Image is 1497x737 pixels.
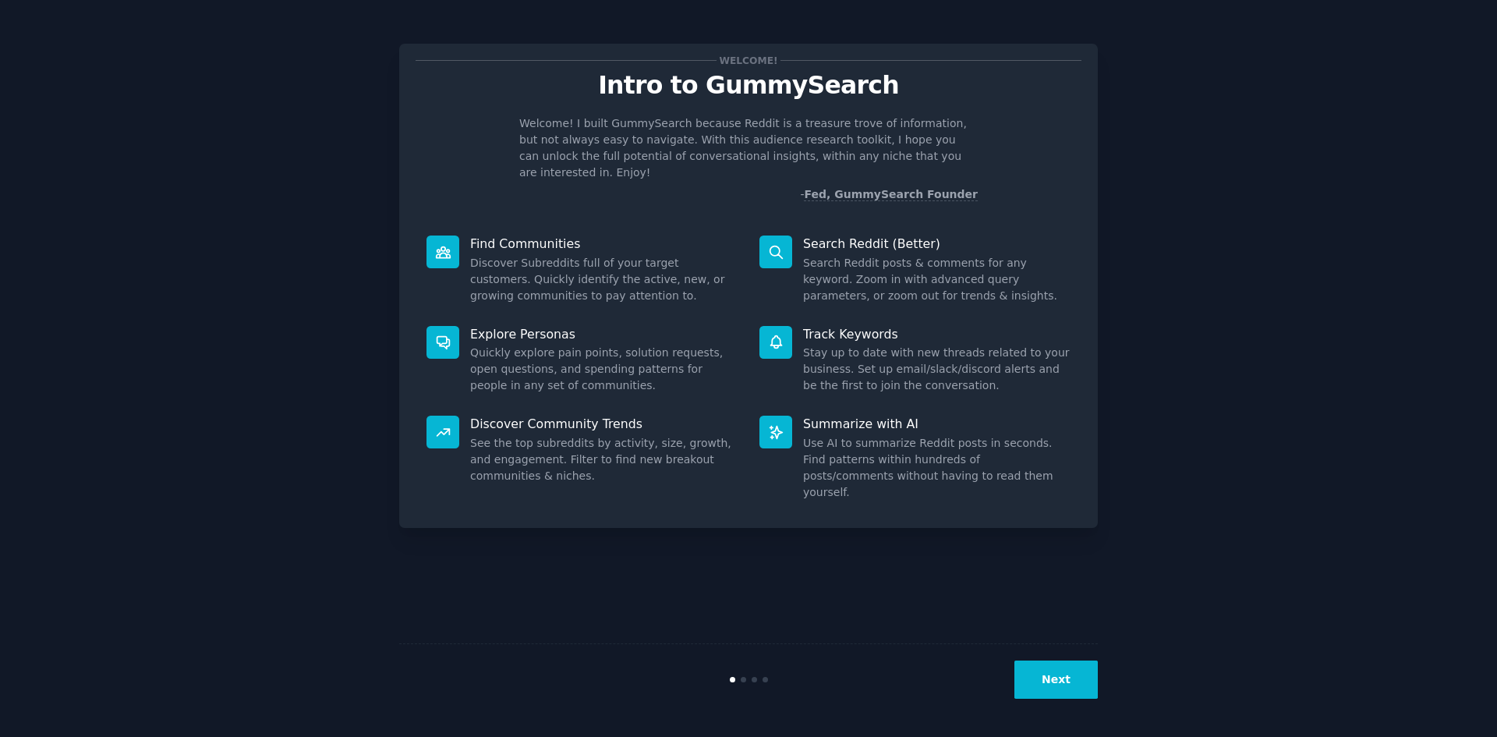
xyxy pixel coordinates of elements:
dd: Use AI to summarize Reddit posts in seconds. Find patterns within hundreds of posts/comments with... [803,435,1071,501]
button: Next [1014,661,1098,699]
p: Explore Personas [470,326,738,342]
dd: See the top subreddits by activity, size, growth, and engagement. Filter to find new breakout com... [470,435,738,484]
span: Welcome! [717,52,780,69]
p: Track Keywords [803,326,1071,342]
p: Intro to GummySearch [416,72,1081,99]
dd: Discover Subreddits full of your target customers. Quickly identify the active, new, or growing c... [470,255,738,304]
div: - [800,186,978,203]
dd: Search Reddit posts & comments for any keyword. Zoom in with advanced query parameters, or zoom o... [803,255,1071,304]
a: Fed, GummySearch Founder [804,188,978,201]
p: Discover Community Trends [470,416,738,432]
p: Summarize with AI [803,416,1071,432]
p: Search Reddit (Better) [803,236,1071,252]
dd: Stay up to date with new threads related to your business. Set up email/slack/discord alerts and ... [803,345,1071,394]
dd: Quickly explore pain points, solution requests, open questions, and spending patterns for people ... [470,345,738,394]
p: Find Communities [470,236,738,252]
p: Welcome! I built GummySearch because Reddit is a treasure trove of information, but not always ea... [519,115,978,181]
